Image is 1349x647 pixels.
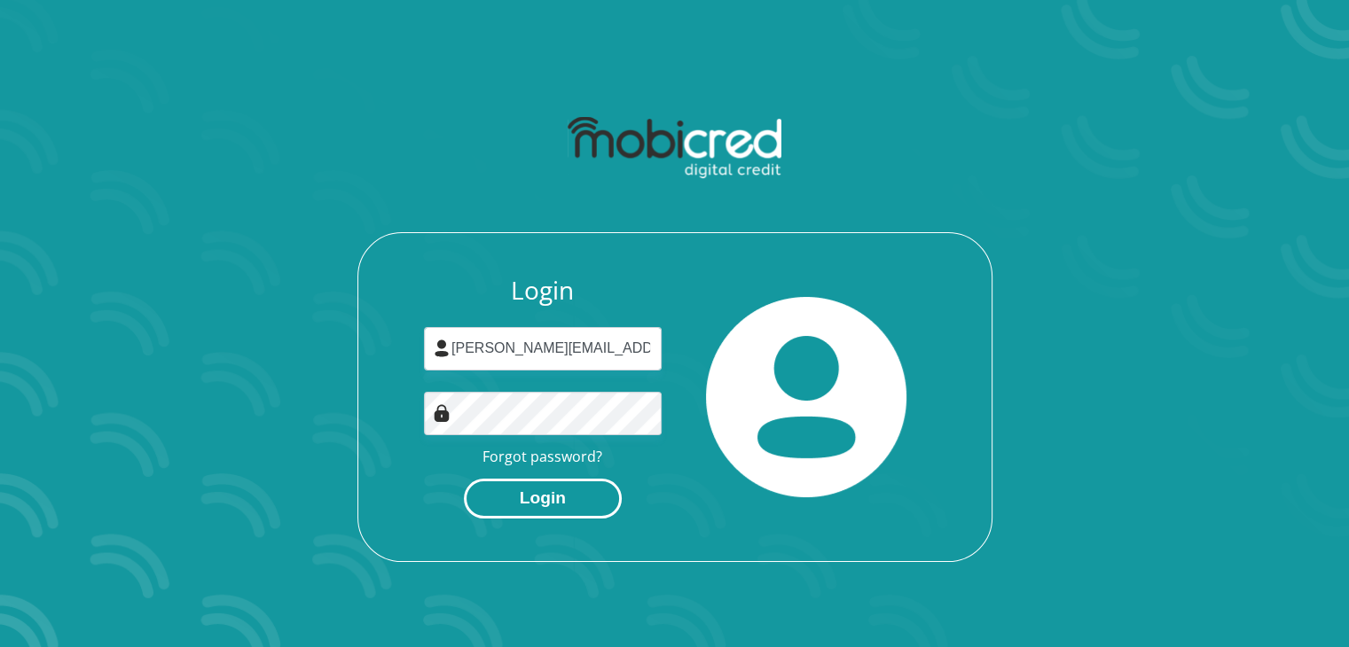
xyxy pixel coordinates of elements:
button: Login [464,479,622,518]
input: Username [424,327,662,370]
img: user-icon image [433,339,451,357]
img: Image [433,404,451,422]
img: mobicred logo [568,117,781,179]
h3: Login [424,276,662,306]
a: Forgot password? [482,447,602,466]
